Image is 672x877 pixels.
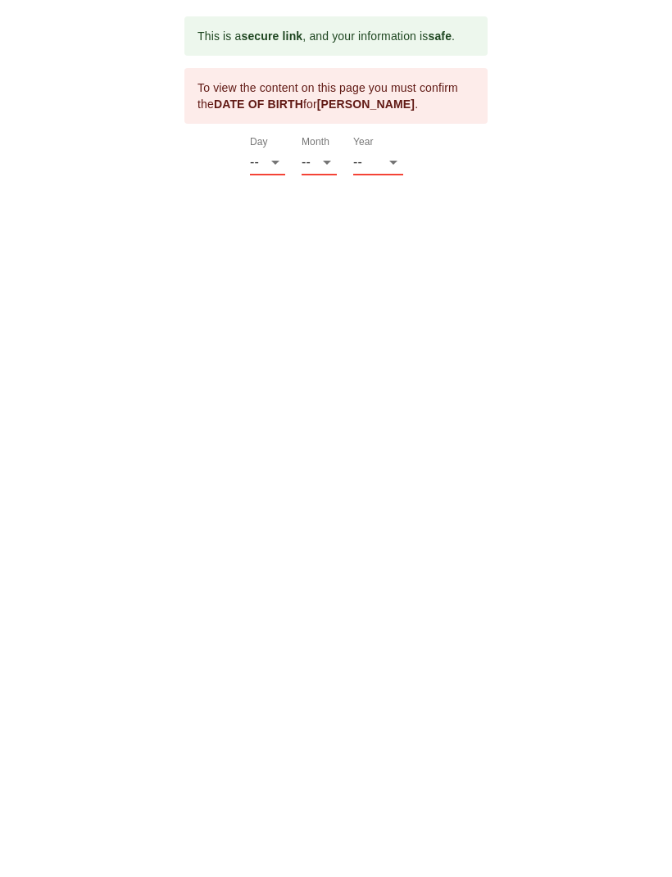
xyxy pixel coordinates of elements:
b: DATE OF BIRTH [214,98,303,111]
label: Month [302,138,329,148]
b: safe [428,30,452,43]
b: [PERSON_NAME] [317,98,415,111]
label: Day [250,138,268,148]
label: Year [353,138,374,148]
div: To view the content on this page you must confirm the for . [198,73,474,119]
div: This is a , and your information is . [198,21,455,51]
b: secure link [241,30,302,43]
